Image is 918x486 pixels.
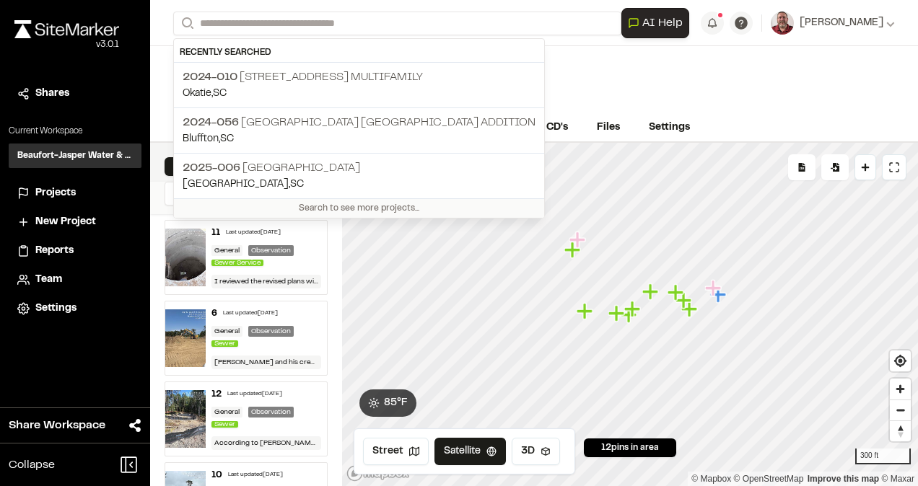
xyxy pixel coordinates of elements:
[174,107,544,153] a: 2024-056 [GEOGRAPHIC_DATA] [GEOGRAPHIC_DATA] AdditionBluffton,SC
[228,471,283,480] div: Last updated [DATE]
[35,243,74,259] span: Reports
[211,245,242,256] div: General
[227,390,282,399] div: Last updated [DATE]
[17,185,133,201] a: Projects
[359,389,416,417] button: 85°F
[183,163,240,173] span: 2025-006
[691,474,731,484] a: Mapbox
[17,86,133,102] a: Shares
[890,350,911,371] button: Find my location
[211,407,242,417] div: General
[532,114,582,141] a: CD's
[890,379,911,399] button: Zoom in
[512,438,560,465] button: 3D
[248,245,294,256] div: Observation
[35,86,69,102] span: Shares
[35,185,76,201] span: Projects
[821,154,849,180] div: Import Pins into your project
[183,159,535,177] p: [GEOGRAPHIC_DATA]
[608,304,627,323] div: Map marker
[384,395,408,411] span: 85 ° F
[183,72,237,82] span: 2024-010
[226,229,281,237] div: Last updated [DATE]
[165,229,206,286] img: file
[174,198,544,218] div: Search to see more projects...
[211,226,220,239] div: 11
[183,114,535,131] p: [GEOGRAPHIC_DATA] [GEOGRAPHIC_DATA] Addition
[855,449,911,464] div: 300 ft
[211,260,263,266] span: Sewer Service
[17,243,133,259] a: Reports
[771,12,794,35] img: User
[165,309,206,367] img: file
[17,301,133,317] a: Settings
[582,114,634,141] a: Files
[211,340,238,347] span: Sewer
[710,286,729,304] div: Map marker
[771,12,895,35] button: [PERSON_NAME]
[890,420,911,441] button: Reset bearing to north
[642,283,661,301] div: Map marker
[363,438,429,465] button: Street
[14,20,119,38] img: rebrand.png
[681,300,700,319] div: Map marker
[211,469,222,482] div: 10
[183,69,535,86] p: [STREET_ADDRESS] Multifamily
[165,157,246,176] div: Pins
[223,309,278,318] div: Last updated [DATE]
[211,355,321,369] div: [PERSON_NAME] and his crew are currently in the process of removing the previously installed sewe...
[17,214,133,230] a: New Project
[346,465,410,482] a: Mapbox logo
[621,8,689,38] button: Open AI Assistant
[183,131,535,147] p: Bluffton , SC
[668,283,686,302] div: Map marker
[705,279,724,298] div: Map marker
[174,153,544,198] a: 2025-006 [GEOGRAPHIC_DATA][GEOGRAPHIC_DATA],SC
[621,8,695,38] div: Open AI Assistant
[734,474,804,484] a: OpenStreetMap
[14,38,119,51] div: Oh geez...please don't...
[9,417,105,434] span: Share Workspace
[211,388,222,401] div: 12
[173,12,199,35] button: Search
[35,301,76,317] span: Settings
[9,456,55,474] span: Collapse
[165,390,206,448] img: file
[634,114,704,141] a: Settings
[808,474,879,484] a: Map feedback
[248,407,294,417] div: Observation
[211,421,238,428] span: Sewer
[577,302,595,321] div: Map marker
[183,86,535,102] p: Okatie , SC
[569,231,588,249] div: Map marker
[434,438,506,465] button: Satellite
[174,63,544,107] a: 2024-010 [STREET_ADDRESS] MultifamilyOkatie,SC
[35,272,62,288] span: Team
[642,14,683,32] span: AI Help
[9,125,141,138] p: Current Workspace
[35,214,96,230] span: New Project
[601,441,659,454] span: 12 pins in area
[17,272,133,288] a: Team
[165,182,191,206] button: Search
[248,326,294,337] div: Observation
[800,15,883,31] span: [PERSON_NAME]
[211,307,217,320] div: 6
[890,399,911,420] button: Zoom out
[624,300,643,319] div: Map marker
[621,306,639,324] div: Map marker
[211,275,321,288] div: I reviewed the revised plans with [PERSON_NAME] after providing him with his copy. During our dis...
[17,149,133,162] h3: Beaufort-Jasper Water & Sewer Authority
[211,326,242,337] div: General
[881,474,914,484] a: Maxar
[564,241,583,260] div: Map marker
[174,43,544,63] div: Recently Searched
[676,291,694,310] div: Map marker
[788,154,816,180] div: No pins available to export
[211,436,321,450] div: According to [PERSON_NAME] with [PERSON_NAME] Construction, the jack and bore work is now schedul...
[183,177,535,193] p: [GEOGRAPHIC_DATA] , SC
